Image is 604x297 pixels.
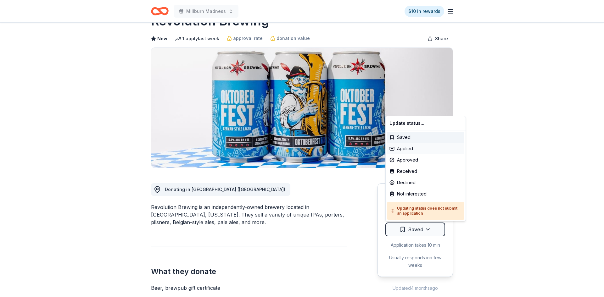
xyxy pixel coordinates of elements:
div: Approved [387,154,464,166]
div: Received [387,166,464,177]
div: Applied [387,143,464,154]
h5: Updating status does not submit an application [391,206,461,216]
div: Update status... [387,118,464,129]
div: Not interested [387,188,464,200]
div: Saved [387,132,464,143]
span: Millburn Madness [186,8,226,15]
div: Declined [387,177,464,188]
